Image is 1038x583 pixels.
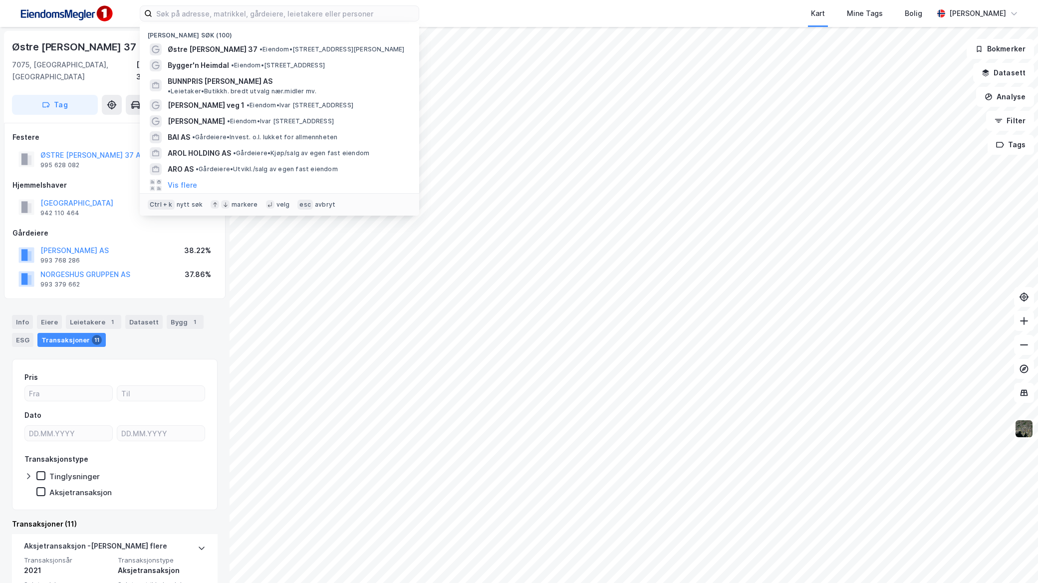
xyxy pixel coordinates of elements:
[233,149,236,157] span: •
[168,179,197,191] button: Vis flere
[117,426,205,441] input: DD.MM.YYYY
[986,111,1034,131] button: Filter
[37,315,62,329] div: Eiere
[973,63,1034,83] button: Datasett
[168,99,245,111] span: [PERSON_NAME] veg 1
[168,43,258,55] span: Østre [PERSON_NAME] 37
[231,61,234,69] span: •
[227,117,230,125] span: •
[12,179,217,191] div: Hjemmelshaver
[167,315,204,329] div: Bygg
[949,7,1006,19] div: [PERSON_NAME]
[231,61,325,69] span: Eiendom • [STREET_ADDRESS]
[125,315,163,329] div: Datasett
[192,133,195,141] span: •
[168,59,229,71] span: Bygger'n Heimdal
[297,200,313,210] div: esc
[40,161,79,169] div: 995 628 082
[233,149,369,157] span: Gårdeiere • Kjøp/salg av egen fast eiendom
[1015,419,1034,438] img: 9k=
[177,201,203,209] div: nytt søk
[190,317,200,327] div: 1
[168,75,272,87] span: BUNNPRIS [PERSON_NAME] AS
[25,426,112,441] input: DD.MM.YYYY
[247,101,353,109] span: Eiendom • Ivar [STREET_ADDRESS]
[847,7,883,19] div: Mine Tags
[12,59,136,83] div: 7075, [GEOGRAPHIC_DATA], [GEOGRAPHIC_DATA]
[811,7,825,19] div: Kart
[140,23,419,41] div: [PERSON_NAME] søk (100)
[988,535,1038,583] iframe: Chat Widget
[24,556,112,565] span: Transaksjonsår
[12,39,138,55] div: Østre [PERSON_NAME] 37
[192,133,337,141] span: Gårdeiere • Invest. o.l. lukket for allmennheten
[168,87,171,95] span: •
[988,135,1034,155] button: Tags
[259,45,262,53] span: •
[196,165,338,173] span: Gårdeiere • Utvikl./salg av egen fast eiendom
[40,257,80,265] div: 993 768 286
[227,117,334,125] span: Eiendom • Ivar [STREET_ADDRESS]
[118,556,206,565] span: Transaksjonstype
[24,371,38,383] div: Pris
[136,59,218,83] div: [GEOGRAPHIC_DATA], 323/1929
[315,201,335,209] div: avbryt
[49,472,100,481] div: Tinglysninger
[12,227,217,239] div: Gårdeiere
[232,201,258,209] div: markere
[185,269,211,281] div: 37.86%
[16,2,116,25] img: F4PB6Px+NJ5v8B7XTbfpPpyloAAAAASUVORK5CYII=
[967,39,1034,59] button: Bokmerker
[276,201,290,209] div: velg
[168,163,194,175] span: ARO AS
[168,147,231,159] span: AROL HOLDING AS
[40,281,80,289] div: 993 379 662
[24,540,167,556] div: Aksjetransaksjon - [PERSON_NAME] flere
[976,87,1034,107] button: Analyse
[37,333,106,347] div: Transaksjoner
[25,386,112,401] input: Fra
[12,518,218,530] div: Transaksjoner (11)
[12,333,33,347] div: ESG
[12,315,33,329] div: Info
[12,95,98,115] button: Tag
[247,101,250,109] span: •
[259,45,405,53] span: Eiendom • [STREET_ADDRESS][PERSON_NAME]
[196,165,199,173] span: •
[107,317,117,327] div: 1
[24,565,112,577] div: 2021
[118,565,206,577] div: Aksjetransaksjon
[117,386,205,401] input: Til
[49,488,112,497] div: Aksjetransaksjon
[184,245,211,257] div: 38.22%
[168,131,190,143] span: BAI AS
[168,87,316,95] span: Leietaker • Butikkh. bredt utvalg nær.midler mv.
[66,315,121,329] div: Leietakere
[905,7,922,19] div: Bolig
[40,209,79,217] div: 942 110 464
[152,6,419,21] input: Søk på adresse, matrikkel, gårdeiere, leietakere eller personer
[24,453,88,465] div: Transaksjonstype
[24,409,41,421] div: Dato
[988,535,1038,583] div: Kontrollprogram for chat
[148,200,175,210] div: Ctrl + k
[92,335,102,345] div: 11
[12,131,217,143] div: Festere
[168,115,225,127] span: [PERSON_NAME]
